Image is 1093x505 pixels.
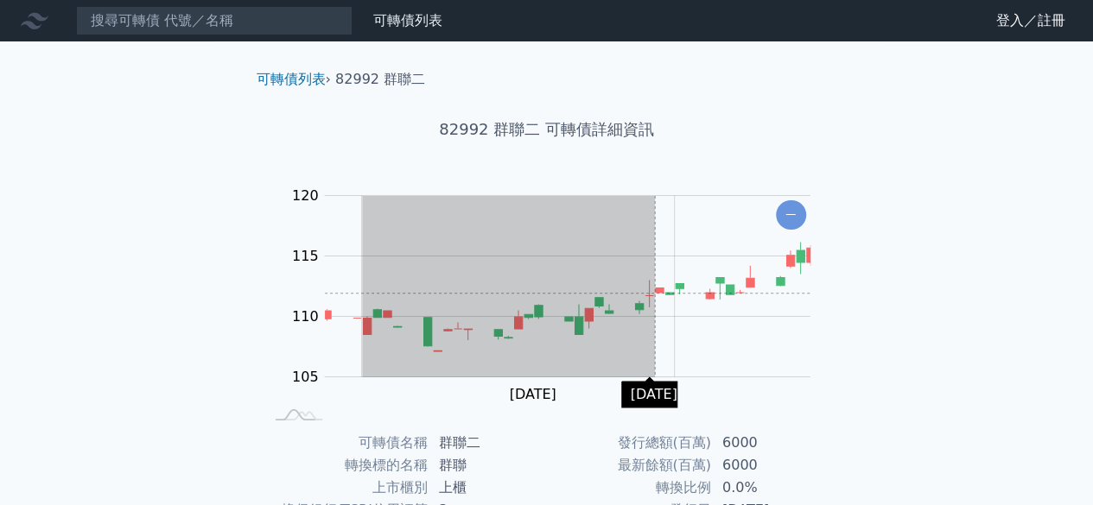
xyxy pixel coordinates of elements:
tspan: 105 [292,369,319,385]
tspan: 120 [292,187,319,204]
div: 聊天小工具 [1007,422,1093,505]
td: 轉換比例 [547,477,712,499]
tspan: 110 [292,308,319,325]
td: 上櫃 [429,477,547,499]
td: 0.0% [712,477,830,499]
td: 6000 [712,454,830,477]
td: 群聯二 [429,432,547,454]
h1: 82992 群聯二 可轉債詳細資訊 [243,117,851,142]
iframe: Chat Widget [1007,422,1093,505]
td: 群聯 [429,454,547,477]
td: 6000 [712,432,830,454]
li: › [257,69,331,90]
a: 可轉債列表 [373,12,442,28]
td: 上市櫃別 [264,477,429,499]
td: 轉換標的名稱 [264,454,429,477]
td: 最新餘額(百萬) [547,454,712,477]
td: 可轉債名稱 [264,432,429,454]
td: 發行總額(百萬) [547,432,712,454]
tspan: [DATE] [509,386,556,402]
input: 搜尋可轉債 代號／名稱 [76,6,353,35]
tspan: 115 [292,248,319,264]
a: 登入／註冊 [982,7,1079,35]
g: Chart [283,187,836,402]
li: 82992 群聯二 [335,69,425,90]
a: 可轉債列表 [257,71,326,87]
